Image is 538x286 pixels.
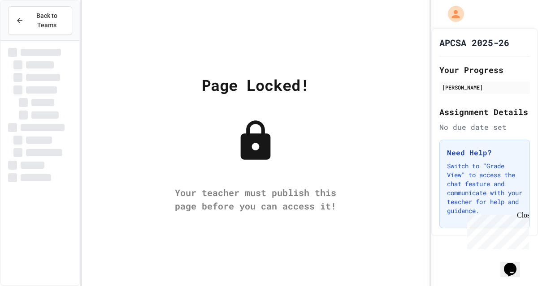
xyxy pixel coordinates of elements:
h1: APCSA 2025-26 [439,36,509,49]
div: No due date set [439,122,530,132]
span: Back to Teams [29,11,65,30]
div: My Account [438,4,466,24]
div: Page Locked! [202,73,309,96]
iframe: chat widget [500,250,529,277]
div: [PERSON_NAME] [442,83,527,91]
h3: Need Help? [447,147,522,158]
iframe: chat widget [464,211,529,249]
div: Your teacher must publish this page before you can access it! [166,186,345,213]
button: Back to Teams [8,6,72,35]
h2: Assignment Details [439,106,530,118]
div: Chat with us now!Close [4,4,62,57]
p: Switch to "Grade View" to access the chat feature and communicate with your teacher for help and ... [447,162,522,215]
h2: Your Progress [439,64,530,76]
